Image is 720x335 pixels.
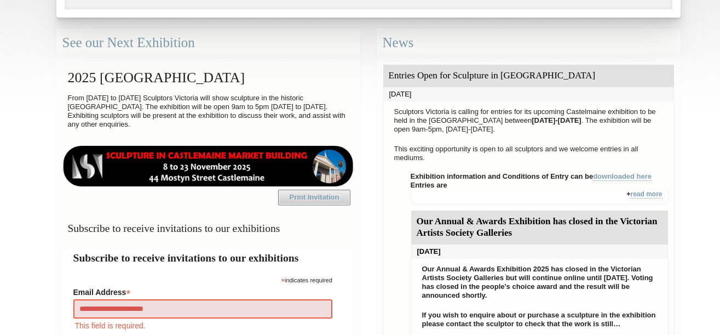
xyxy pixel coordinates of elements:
[383,87,674,101] div: [DATE]
[389,105,669,137] p: Sculptors Victoria is calling for entries for its upcoming Castelmaine exhibition to be held in t...
[411,190,669,205] div: +
[417,262,663,303] p: Our Annual & Awards Exhibition 2025 has closed in the Victorian Artists Society Galleries but wil...
[411,211,668,245] div: Our Annual & Awards Exhibition has closed in the Victorian Artists Society Galleries
[278,190,350,205] a: Print Invitation
[56,29,360,58] div: See our Next Exhibition
[411,245,668,259] div: [DATE]
[532,116,581,124] strong: [DATE]-[DATE]
[383,65,674,87] div: Entries Open for Sculpture in [GEOGRAPHIC_DATA]
[73,320,332,332] div: This field is required.
[417,308,663,331] p: If you wish to enquire about or purchase a sculpture in the exhibition please contact the sculpto...
[630,190,662,198] a: read more
[73,274,332,285] div: indicates required
[377,29,681,58] div: News
[389,142,669,165] p: This exciting opportunity is open to all sculptors and we welcome entries in all mediums.
[62,64,354,91] h2: 2025 [GEOGRAPHIC_DATA]
[62,218,354,239] h3: Subscribe to receive invitations to our exhibitions
[62,146,354,186] img: castlemaine-ldrbd25v2.png
[62,91,354,132] p: From [DATE] to [DATE] Sculptors Victoria will show sculpture in the historic [GEOGRAPHIC_DATA]. T...
[411,172,652,181] strong: Exhibition information and Conditions of Entry can be
[593,172,652,181] a: downloaded here
[73,250,343,266] h2: Subscribe to receive invitations to our exhibitions
[73,285,332,298] label: Email Address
